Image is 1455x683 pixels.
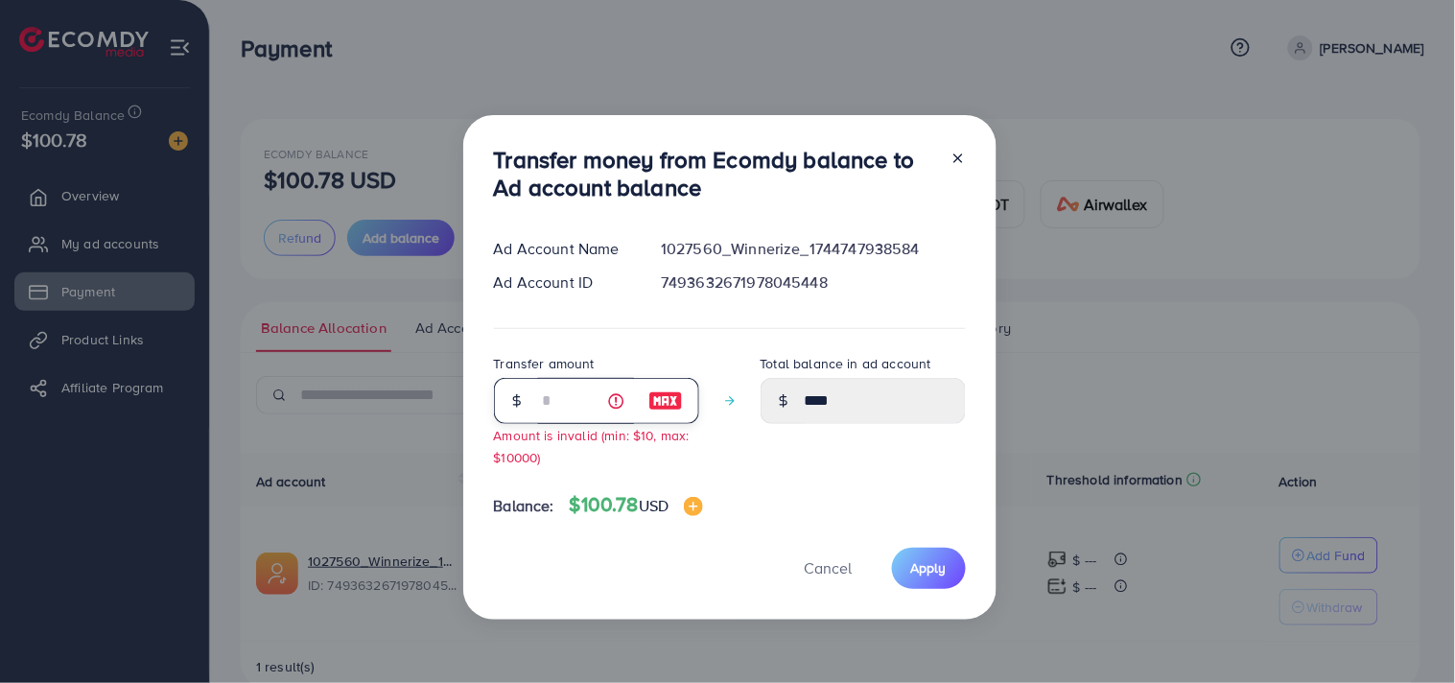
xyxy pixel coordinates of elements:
[570,493,704,517] h4: $100.78
[645,238,980,260] div: 1027560_Winnerize_1744747938584
[494,354,595,373] label: Transfer amount
[892,548,966,589] button: Apply
[479,238,646,260] div: Ad Account Name
[494,426,690,466] small: Amount is invalid (min: $10, max: $10000)
[684,497,703,516] img: image
[1373,597,1441,669] iframe: Chat
[645,271,980,294] div: 7493632671978045448
[479,271,646,294] div: Ad Account ID
[648,389,683,412] img: image
[494,146,935,201] h3: Transfer money from Ecomdy balance to Ad account balance
[494,495,554,517] span: Balance:
[911,558,947,577] span: Apply
[761,354,931,373] label: Total balance in ad account
[805,557,853,578] span: Cancel
[639,495,669,516] span: USD
[781,548,877,589] button: Cancel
